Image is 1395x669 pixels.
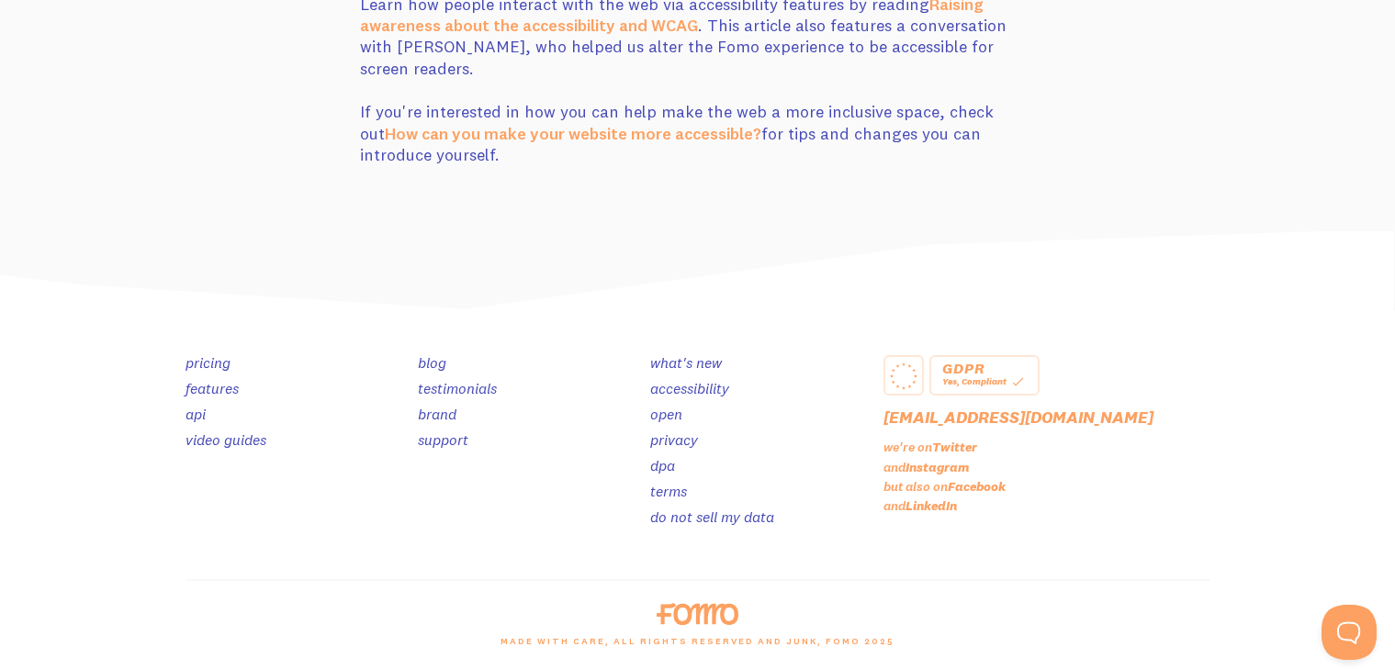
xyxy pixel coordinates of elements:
[385,123,761,144] a: How can you make your website more accessible?
[948,478,1006,495] a: Facebook
[906,497,957,514] a: LinkedIn
[883,497,1210,514] p: and
[906,459,970,475] a: Instagram
[657,603,738,625] img: fomo-logo-orange-8ab935bcb42dfda78e33409a85f7af36b90c658097e6bb5368b87284a318b3da.svg
[942,374,1027,390] div: Yes, Compliant
[186,379,239,397] a: features
[1322,605,1377,660] iframe: Help Scout Beacon - Open
[932,439,977,455] a: Twitter
[650,379,729,397] a: accessibility
[883,407,1153,428] a: [EMAIL_ADDRESS][DOMAIN_NAME]
[418,379,497,397] a: testimonials
[883,459,1210,475] p: and
[360,101,1036,165] p: If you're interested in how you can help make the web a more inclusive space, check out for tips ...
[174,625,1221,669] div: made with care, all rights reserved and junk, Fomo 2025
[942,362,1027,374] div: GDPR
[650,456,675,474] a: dpa
[650,482,687,500] a: terms
[418,353,446,372] a: blog
[418,405,456,423] a: brand
[650,507,774,526] a: do not sell my data
[883,439,1210,455] p: we're on
[650,430,698,449] a: privacy
[186,405,206,423] a: api
[186,430,266,449] a: video guides
[650,405,682,423] a: open
[186,353,231,372] a: pricing
[883,478,1210,495] p: but also on
[929,355,1040,396] a: GDPR Yes, Compliant
[650,353,722,372] a: what's new
[418,430,468,449] a: support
